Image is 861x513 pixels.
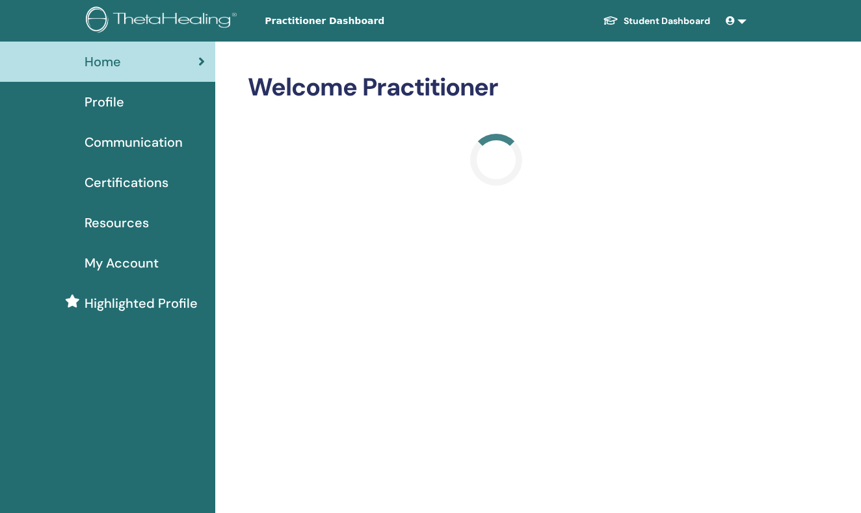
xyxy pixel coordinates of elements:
span: Highlighted Profile [85,294,198,313]
h2: Welcome Practitioner [248,73,744,103]
span: Practitioner Dashboard [265,14,460,28]
img: graduation-cap-white.svg [603,15,618,26]
span: My Account [85,253,159,273]
a: Student Dashboard [592,9,721,33]
span: Resources [85,213,149,232]
span: Profile [85,92,124,112]
span: Communication [85,132,183,152]
img: logo.png [86,6,241,36]
span: Certifications [85,173,168,192]
span: Home [85,52,121,71]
